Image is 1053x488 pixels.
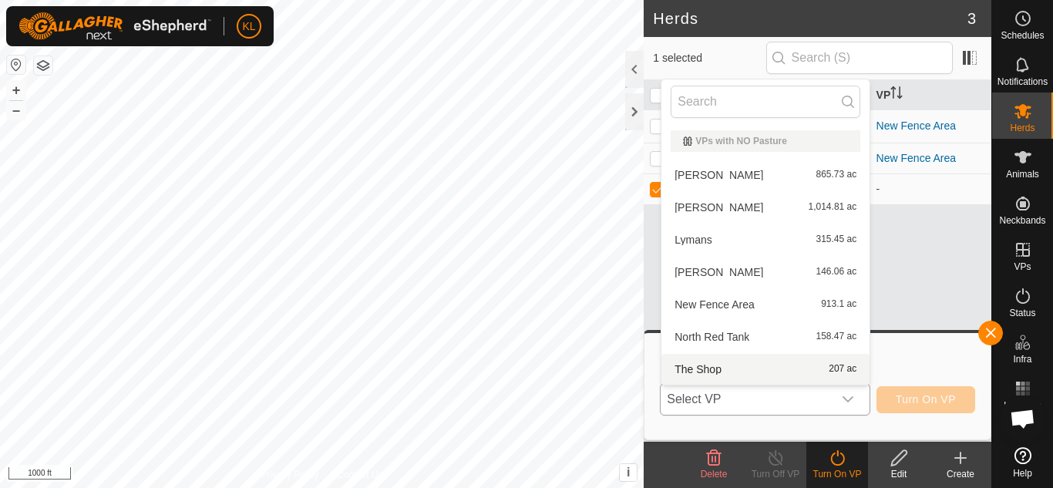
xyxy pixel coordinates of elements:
span: New Fence Area [675,299,755,310]
button: – [7,101,25,119]
span: Infra [1013,355,1031,364]
h2: Herds [653,9,967,28]
div: VPs with NO Pasture [683,136,848,146]
button: + [7,81,25,99]
span: 1 selected [653,50,765,66]
span: Heatmap [1004,401,1041,410]
li: McKay Lee [661,257,870,288]
span: [PERSON_NAME] [675,202,763,213]
span: Herds [1010,123,1034,133]
span: Status [1009,308,1035,318]
td: - [870,173,991,204]
div: Create [930,467,991,481]
li: Lymans [661,224,870,255]
span: [PERSON_NAME] [675,267,763,278]
li: Lyman-Guymon [661,160,870,190]
span: 207 ac [829,364,856,375]
div: Turn On VP [806,467,868,481]
span: 1,014.81 ac [809,202,857,213]
button: Map Layers [34,56,52,75]
li: New Fence Area [661,289,870,320]
a: New Fence Area [876,119,957,132]
a: Privacy Policy [261,468,319,482]
span: 158.47 ac [816,332,857,342]
button: Turn On VP [876,386,975,413]
span: Schedules [1001,31,1044,40]
input: Search [671,86,860,118]
ul: Option List [661,124,870,385]
span: 3 [967,7,976,30]
li: The Shop [661,354,870,385]
div: Turn Off VP [745,467,806,481]
li: North Red Tank [661,321,870,352]
th: VP [870,80,991,110]
span: [PERSON_NAME] [675,170,763,180]
a: Contact Us [337,468,382,482]
span: 146.06 ac [816,267,857,278]
a: Help [992,441,1053,484]
div: Edit [868,467,930,481]
img: Gallagher Logo [19,12,211,40]
span: Help [1013,469,1032,478]
li: Lyman-Guymon-Lee [661,192,870,223]
button: i [620,464,637,481]
span: Select VP [661,384,832,415]
span: North Red Tank [675,332,749,342]
span: Neckbands [999,216,1045,225]
span: 865.73 ac [816,170,857,180]
span: Animals [1006,170,1039,179]
span: Turn On VP [896,393,956,406]
span: 913.1 ac [821,299,856,310]
span: VPs [1014,262,1031,271]
div: Open chat [1000,395,1046,442]
span: The Shop [675,364,722,375]
a: New Fence Area [876,152,957,164]
button: Reset Map [7,56,25,74]
div: dropdown trigger [833,384,863,415]
span: Lymans [675,234,712,245]
span: i [627,466,630,479]
input: Search (S) [766,42,953,74]
span: Delete [701,469,728,480]
span: KL [242,19,255,35]
span: Notifications [997,77,1048,86]
p-sorticon: Activate to sort [890,89,903,101]
span: 315.45 ac [816,234,857,245]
